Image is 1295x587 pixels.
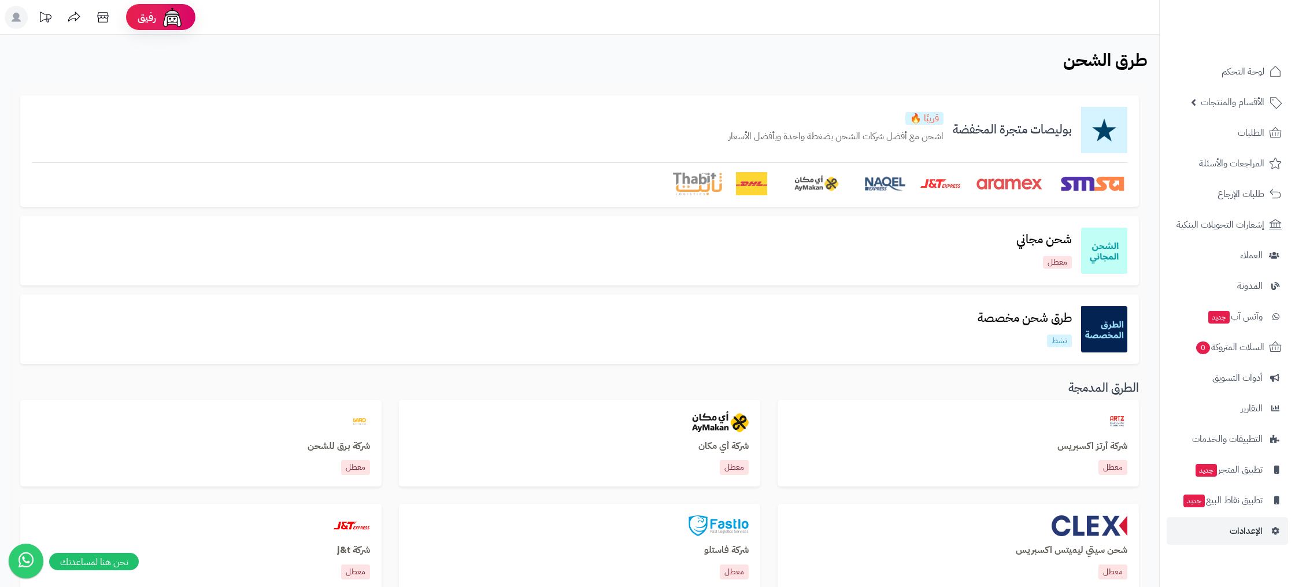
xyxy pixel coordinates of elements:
[20,400,382,487] a: barqشركة برق للشحنمعطل
[1167,517,1288,545] a: الإعدادات
[920,172,961,195] img: J&T Express
[968,311,1081,325] h3: طرق شحن مخصصة
[1167,242,1288,269] a: العملاء
[720,564,749,579] p: معطل
[1043,256,1072,269] p: معطل
[720,460,749,475] p: معطل
[975,172,1044,195] img: Aramex
[1196,341,1211,355] span: 0
[1207,309,1263,325] span: وآتس آب
[410,545,749,556] h3: شركة فاستلو
[341,460,370,475] p: معطل
[1167,364,1288,392] a: أدوات التسويق
[1063,47,1148,73] b: طرق الشحن
[968,311,1081,347] a: طرق شحن مخصصةنشط
[1167,272,1288,300] a: المدونة
[1058,172,1127,195] img: SMSA
[341,564,370,579] p: معطل
[1047,335,1072,347] p: نشط
[789,545,1127,556] h3: شحن سيتي ليميتس اكسبريس
[1195,339,1264,355] span: السلات المتروكة
[781,172,850,195] img: AyMakan
[20,381,1139,395] h3: الطرق المدمجة
[1167,303,1288,330] a: وآتس آبجديد
[138,10,156,24] span: رفيق
[1201,94,1264,110] span: الأقسام والمنتجات
[1222,64,1264,80] span: لوحة التحكم
[1182,492,1263,508] span: تطبيق نقاط البيع
[1199,155,1264,172] span: المراجعات والأسئلة
[689,515,749,536] img: fastlo
[399,400,760,487] a: aymakanشركة أي مكانمعطل
[349,411,370,432] img: barq
[1194,462,1263,478] span: تطبيق المتجر
[1208,311,1230,324] span: جديد
[778,400,1139,487] a: artzexpressشركة أرتز اكسبريسمعطل
[1212,370,1263,386] span: أدوات التسويق
[789,441,1127,452] h3: شركة أرتز اكسبريس
[1238,125,1264,141] span: الطلبات
[32,441,370,452] h3: شركة برق للشحن
[1183,495,1205,507] span: جديد
[1218,186,1264,202] span: طلبات الإرجاع
[31,6,60,32] a: تحديثات المنصة
[1098,460,1127,475] p: معطل
[1007,233,1081,268] a: شحن مجانيمعطل
[728,130,943,143] p: اشحن مع أفضل شركات الشحن بضغطة واحدة وبأفضل الأسعار
[1167,119,1288,147] a: الطلبات
[1167,456,1288,484] a: تطبيق المتجرجديد
[1052,515,1127,536] img: clex
[1167,425,1288,453] a: التطبيقات والخدمات
[1240,247,1263,263] span: العملاء
[736,172,767,195] img: DHL
[1167,333,1288,361] a: السلات المتروكة0
[1167,486,1288,514] a: تطبيق نقاط البيعجديد
[1230,523,1263,539] span: الإعدادات
[1237,278,1263,294] span: المدونة
[673,172,722,195] img: Thabit
[1167,211,1288,239] a: إشعارات التحويلات البنكية
[1241,400,1263,417] span: التقارير
[1167,180,1288,208] a: طلبات الإرجاع
[32,545,370,556] h3: شركة j&t
[333,515,370,536] img: jt
[864,172,906,195] img: Naqel
[410,441,749,452] h3: شركة أي مكان
[1192,431,1263,447] span: التطبيقات والخدمات
[1216,9,1284,33] img: logo-2.png
[1167,150,1288,177] a: المراجعات والأسئلة
[1167,395,1288,422] a: التقارير
[943,123,1081,136] h3: بوليصات متجرة المخفضة
[1196,464,1217,477] span: جديد
[1167,58,1288,86] a: لوحة التحكم
[1007,233,1081,246] h3: شحن مجاني
[692,411,749,432] img: aymakan
[1107,411,1127,432] img: artzexpress
[1098,564,1127,579] p: معطل
[161,6,184,29] img: ai-face.png
[1176,217,1264,233] span: إشعارات التحويلات البنكية
[905,112,943,125] p: قريبًا 🔥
